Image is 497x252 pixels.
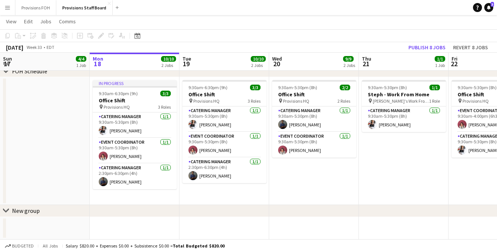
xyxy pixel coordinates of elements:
[93,80,177,189] app-job-card: In progress9:30am-6:30pm (9h)3/3Office Shift Provisions HQ3 RolesCatering Manager1/19:30am-5:30pm...
[161,62,176,68] div: 2 Jobs
[76,56,86,62] span: 4/4
[361,59,371,68] span: 21
[93,55,103,62] span: Mon
[56,0,113,15] button: Provisions Staff Board
[12,243,34,249] span: Budgeted
[343,62,355,68] div: 2 Jobs
[272,80,356,158] app-job-card: 9:30am-5:30pm (8h)2/2Office Shift Provisions HQ2 RolesCatering Manager1/19:30am-5:30pm (8h)[PERSO...
[93,164,177,189] app-card-role: Catering Manager1/12:30pm-6:30pm (4h)[PERSON_NAME]
[25,44,44,50] span: Week 33
[93,112,177,138] app-card-role: Catering Manager1/19:30am-5:30pm (8h)[PERSON_NAME]
[56,17,79,26] a: Comms
[362,80,446,132] app-job-card: 9:30am-5:30pm (8h)1/1Steph - Work From Home [PERSON_NAME]'s Work From Home1 RoleCatering Manager1...
[188,85,227,90] span: 9:30am-6:30pm (9h)
[182,80,267,183] app-job-card: 9:30am-6:30pm (9h)3/3Office Shift Provisions HQ3 RolesCatering Manager1/19:30am-5:30pm (8h)[PERSO...
[21,17,36,26] a: Edit
[15,0,56,15] button: Provisions FOH
[450,59,458,68] span: 22
[435,56,445,62] span: 1/1
[272,132,356,158] app-card-role: Event Coordinator1/19:30am-5:30pm (8h)[PERSON_NAME]
[458,85,497,90] span: 9:30am-5:30pm (8h)
[3,17,20,26] a: View
[104,104,130,110] span: Provisions HQ
[182,132,267,158] app-card-role: Event Coordinator1/19:30am-5:30pm (8h)[PERSON_NAME]
[484,3,493,12] a: 3
[66,243,224,249] div: Salary $820.00 + Expenses $0.00 + Subsistence $0.00 =
[278,85,317,90] span: 9:30am-5:30pm (8h)
[173,243,224,249] span: Total Budgeted $820.00
[373,98,429,104] span: [PERSON_NAME]'s Work From Home
[12,207,40,214] div: New group
[362,91,446,98] h3: Steph - Work From Home
[368,85,407,90] span: 9:30am-5:30pm (8h)
[362,55,371,62] span: Thu
[272,91,356,98] h3: Office Shift
[462,98,489,104] span: Provisions HQ
[37,17,54,26] a: Jobs
[160,91,171,96] span: 3/3
[182,106,267,132] app-card-role: Catering Manager1/19:30am-5:30pm (8h)[PERSON_NAME]
[2,59,12,68] span: 17
[24,18,33,25] span: Edit
[92,59,103,68] span: 18
[405,43,449,52] button: Publish 8 jobs
[6,44,23,51] div: [DATE]
[93,97,177,104] h3: Office Shift
[283,98,309,104] span: Provisions HQ
[93,138,177,164] app-card-role: Event Coordinator1/19:30am-5:30pm (8h)[PERSON_NAME]
[3,55,12,62] span: Sun
[491,2,494,7] span: 3
[41,243,59,249] span: All jobs
[6,18,17,25] span: View
[182,55,191,62] span: Tue
[40,18,51,25] span: Jobs
[158,104,171,110] span: 3 Roles
[362,106,446,132] app-card-role: Catering Manager1/19:30am-5:30pm (8h)[PERSON_NAME]
[182,91,267,98] h3: Office Shift
[76,62,86,68] div: 1 Job
[429,98,440,104] span: 1 Role
[452,55,458,62] span: Fri
[248,98,261,104] span: 3 Roles
[59,18,76,25] span: Comms
[12,67,47,75] div: FOH Schedule
[182,158,267,183] app-card-role: Catering Manager1/12:30pm-6:30pm (4h)[PERSON_NAME]
[429,85,440,90] span: 1/1
[193,98,220,104] span: Provisions HQ
[161,56,176,62] span: 10/10
[340,85,350,90] span: 2/2
[272,106,356,132] app-card-role: Catering Manager1/19:30am-5:30pm (8h)[PERSON_NAME]
[4,242,35,250] button: Budgeted
[251,56,266,62] span: 10/10
[272,55,282,62] span: Wed
[435,62,445,68] div: 1 Job
[337,98,350,104] span: 2 Roles
[251,62,265,68] div: 2 Jobs
[99,91,138,96] span: 9:30am-6:30pm (9h)
[181,59,191,68] span: 19
[450,43,491,52] button: Revert 8 jobs
[271,59,282,68] span: 20
[47,44,54,50] div: EDT
[93,80,177,86] div: In progress
[343,56,354,62] span: 9/9
[250,85,261,90] span: 3/3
